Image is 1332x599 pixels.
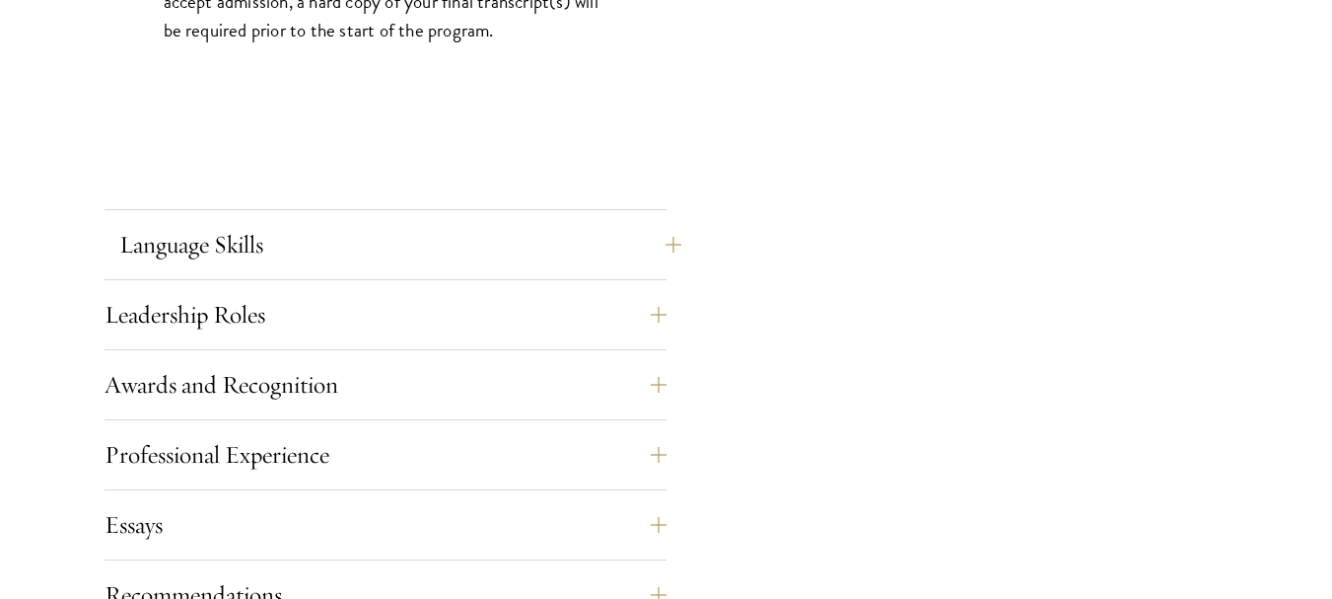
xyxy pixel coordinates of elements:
button: Awards and Recognition [105,361,666,409]
button: Essays [105,501,666,549]
button: Professional Experience [105,431,666,479]
button: Language Skills [119,221,681,268]
button: Leadership Roles [105,291,666,338]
